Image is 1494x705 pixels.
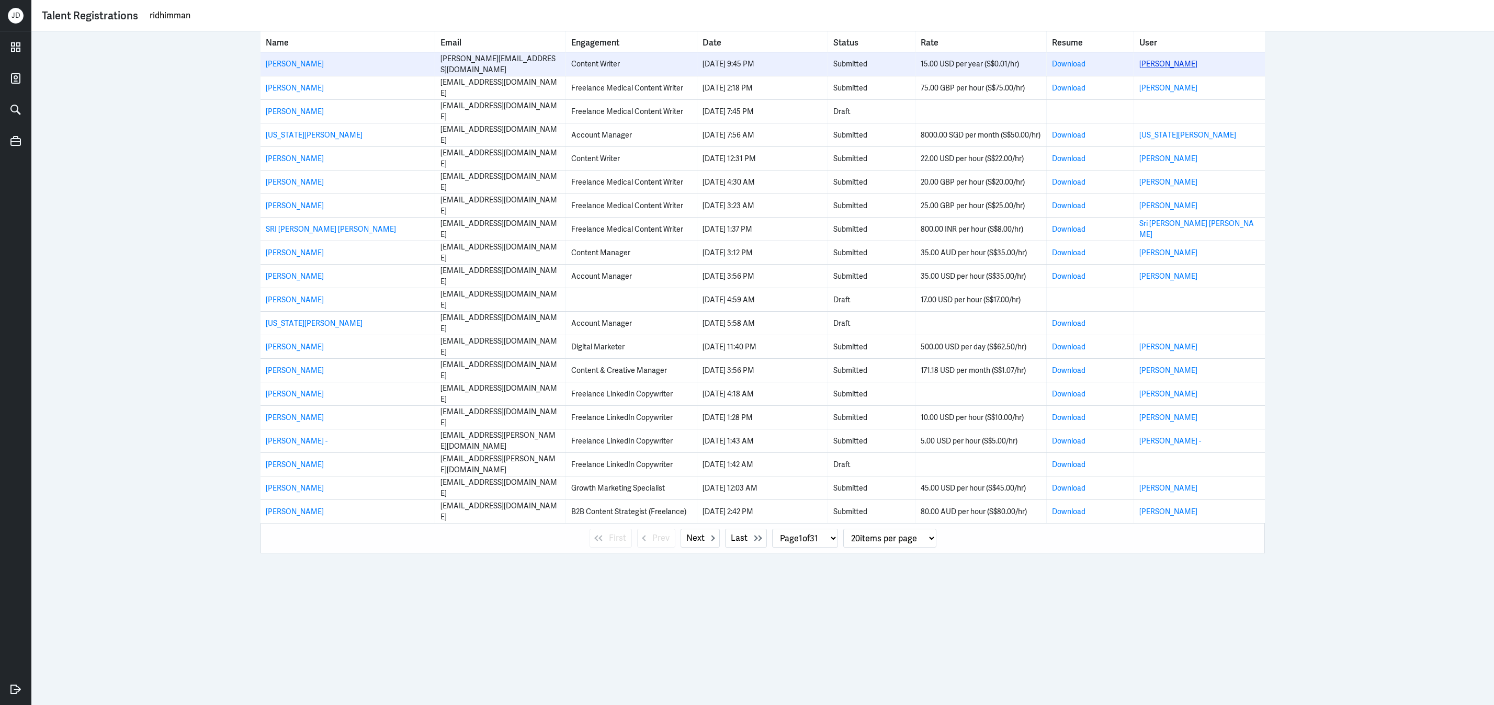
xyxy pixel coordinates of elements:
[1052,413,1085,422] a: Download
[921,59,1040,70] div: 15.00 USD per year (S$0.01/hr)
[915,218,1046,241] td: Rate
[833,177,910,188] div: Submitted
[435,76,566,99] td: Email
[1047,100,1134,123] td: Resume
[566,359,697,382] td: Engagement
[440,312,560,334] div: [EMAIL_ADDRESS][DOMAIN_NAME]
[435,429,566,452] td: Email
[921,412,1040,423] div: 10.00 USD per hour (S$10.00/hr)
[261,265,435,288] td: Name
[921,247,1040,258] div: 35.00 AUD per hour (S$35.00/hr)
[1052,507,1085,516] a: Download
[266,59,324,69] a: [PERSON_NAME]
[440,453,560,475] div: [EMAIL_ADDRESS][PERSON_NAME][DOMAIN_NAME]
[261,123,435,146] td: Name
[725,529,767,548] button: Last
[1134,406,1265,429] td: User
[1047,52,1134,76] td: Resume
[1139,59,1197,69] a: [PERSON_NAME]
[833,130,910,141] div: Submitted
[833,83,910,94] div: Submitted
[915,359,1046,382] td: Rate
[921,436,1040,447] div: 5.00 USD per hour (S$5.00/hr)
[1134,382,1265,405] td: User
[266,507,324,516] a: [PERSON_NAME]
[261,429,435,452] td: Name
[833,342,910,352] div: Submitted
[266,366,324,375] a: [PERSON_NAME]
[266,83,324,93] a: [PERSON_NAME]
[266,248,324,257] a: [PERSON_NAME]
[828,123,915,146] td: Status
[566,76,697,99] td: Engagement
[703,130,822,141] div: [DATE] 7:56 AM
[1047,288,1134,311] td: Resume
[681,529,720,548] button: Next
[1052,319,1085,328] a: Download
[921,294,1040,305] div: 17.00 USD per hour (S$17.00/hr)
[1134,429,1265,452] td: User
[609,532,626,544] span: First
[703,412,822,423] div: [DATE] 1:28 PM
[1134,76,1265,99] td: User
[149,8,1484,24] input: Search
[828,52,915,76] td: Status
[435,100,566,123] td: Email
[915,382,1046,405] td: Rate
[571,436,691,447] div: Freelance LinkedIn Copywriter
[1047,218,1134,241] td: Resume
[440,218,560,240] div: [EMAIL_ADDRESS][DOMAIN_NAME]
[435,52,566,76] td: Email
[571,106,691,117] div: Freelance Medical Content Writer
[828,453,915,476] td: Status
[8,8,24,24] div: J D
[440,171,560,193] div: [EMAIL_ADDRESS][DOMAIN_NAME]
[1139,389,1197,399] a: [PERSON_NAME]
[1139,271,1197,281] a: [PERSON_NAME]
[1052,201,1085,210] a: Download
[440,359,560,381] div: [EMAIL_ADDRESS][DOMAIN_NAME]
[1139,130,1236,140] a: [US_STATE][PERSON_NAME]
[566,312,697,335] td: Engagement
[266,436,327,446] a: [PERSON_NAME] -
[1052,83,1085,93] a: Download
[833,294,910,305] div: Draft
[571,177,691,188] div: Freelance Medical Content Writer
[833,365,910,376] div: Submitted
[833,412,910,423] div: Submitted
[1047,453,1134,476] td: Resume
[1139,248,1197,257] a: [PERSON_NAME]
[921,342,1040,352] div: 500.00 USD per day (S$62.50/hr)
[1047,382,1134,405] td: Resume
[697,123,828,146] td: Date
[1134,335,1265,358] td: User
[828,288,915,311] td: Status
[435,335,566,358] td: Email
[915,453,1046,476] td: Rate
[915,406,1046,429] td: Rate
[435,31,566,52] th: Toggle SortBy
[915,241,1046,264] td: Rate
[1134,100,1265,123] td: User
[440,383,560,405] div: [EMAIL_ADDRESS][DOMAIN_NAME]
[266,413,324,422] a: [PERSON_NAME]
[828,241,915,264] td: Status
[1047,170,1134,194] td: Resume
[828,170,915,194] td: Status
[697,429,828,452] td: Date
[1134,359,1265,382] td: User
[697,76,828,99] td: Date
[1047,312,1134,335] td: Resume
[703,365,822,376] div: [DATE] 3:56 PM
[833,200,910,211] div: Submitted
[566,382,697,405] td: Engagement
[1052,271,1085,281] a: Download
[697,218,828,241] td: Date
[1139,201,1197,210] a: [PERSON_NAME]
[1139,342,1197,351] a: [PERSON_NAME]
[266,271,324,281] a: [PERSON_NAME]
[828,194,915,217] td: Status
[566,265,697,288] td: Engagement
[1134,170,1265,194] td: User
[1134,218,1265,241] td: User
